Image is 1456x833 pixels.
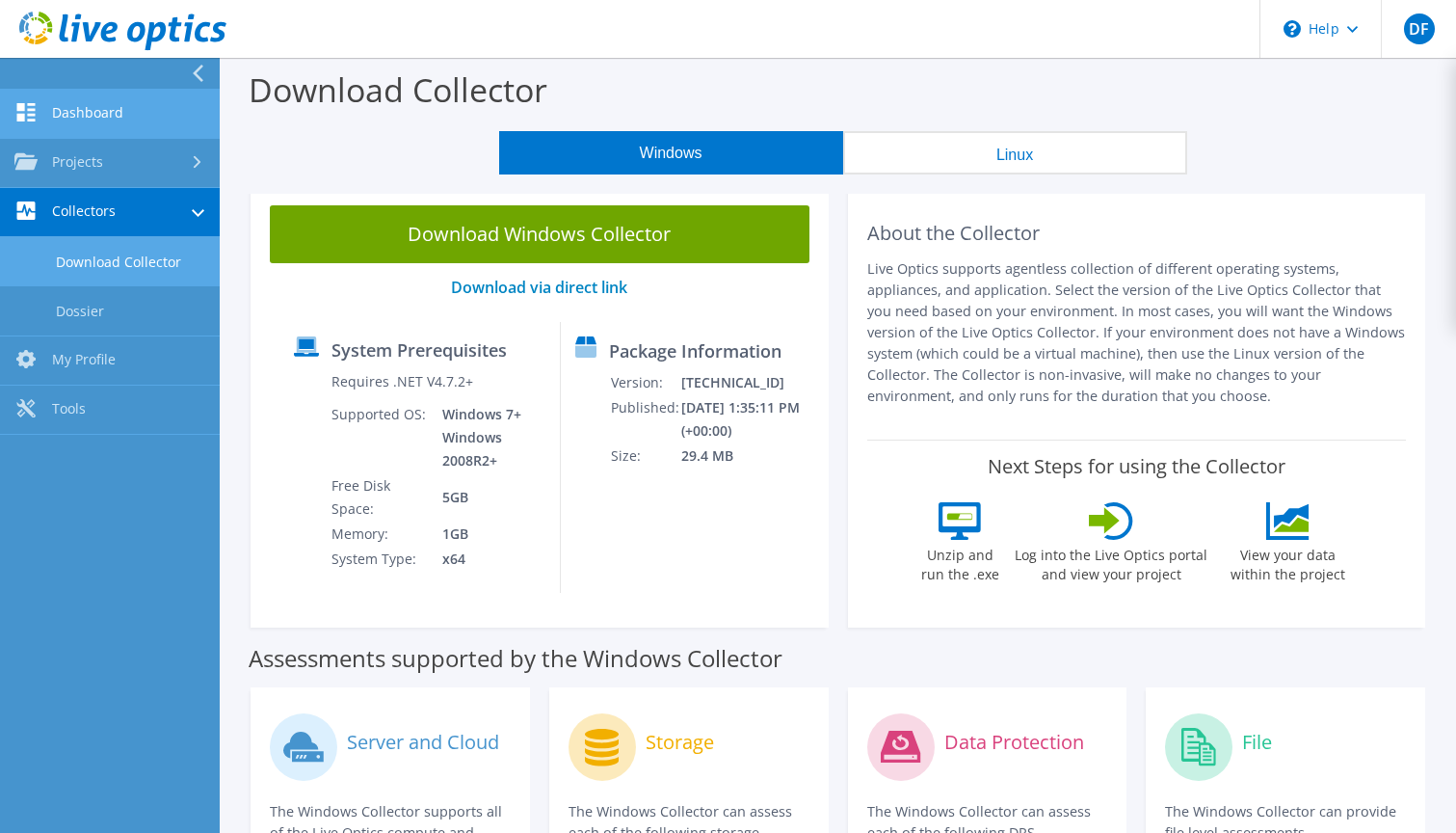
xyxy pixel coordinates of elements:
svg: \n [1284,20,1301,38]
td: System Type: [331,547,427,572]
h2: About the Collector [867,222,1407,245]
label: File [1242,733,1272,752]
label: View your data within the project [1218,540,1357,584]
label: System Prerequisites [331,340,507,360]
td: [TECHNICAL_ID] [680,370,820,395]
td: Size: [610,443,680,469]
td: Free Disk Space: [331,473,427,522]
td: 29.4 MB [680,443,820,469]
label: Package Information [609,341,781,361]
label: Requires .NET V4.7.2+ [331,372,473,391]
label: Server and Cloud [347,733,499,752]
button: Windows [499,131,843,175]
span: DF [1404,13,1435,44]
label: Assessments supported by the Windows Collector [249,649,782,668]
td: 1GB [428,522,545,547]
td: 5GB [428,473,545,522]
a: Download Windows Collector [270,205,809,263]
td: [DATE] 1:35:11 PM (+00:00) [680,395,820,443]
td: Published: [610,395,680,443]
label: Unzip and run the .exe [915,540,1004,584]
label: Data Protection [944,733,1084,752]
td: Supported OS: [331,402,427,473]
label: Download Collector [249,67,547,112]
p: Live Optics supports agentless collection of different operating systems, appliances, and applica... [867,258,1407,407]
td: x64 [428,547,545,572]
label: Log into the Live Optics portal and view your project [1014,540,1208,584]
a: Download via direct link [451,277,627,298]
label: Next Steps for using the Collector [988,455,1285,478]
td: Memory: [331,522,427,547]
td: Version: [610,370,680,395]
label: Storage [646,733,714,752]
td: Windows 7+ Windows 2008R2+ [428,402,545,473]
button: Linux [843,131,1187,175]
